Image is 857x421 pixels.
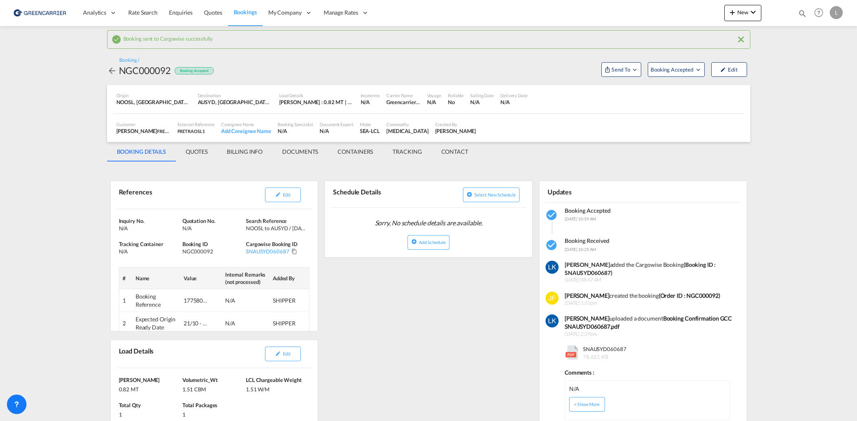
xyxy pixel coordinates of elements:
[432,142,478,161] md-tab-item: CONTACT
[119,409,180,418] div: 1
[182,384,244,393] div: 1.51 CBM
[182,409,244,418] div: 1
[176,142,217,161] md-tab-item: QUOTES
[659,292,720,299] b: (Order ID : NGC000092)
[386,127,429,135] div: FISH OIL
[565,216,596,221] span: [DATE] 10:59 AM
[268,9,302,17] span: My Company
[246,218,287,224] span: Search Reference
[292,249,297,254] md-icon: Click to Copy
[728,9,758,15] span: New
[119,289,132,312] td: 1
[119,218,145,224] span: Inquiry No.
[565,237,609,244] span: Booking Received
[119,312,132,335] td: 2
[182,248,244,255] div: NGC000092
[565,207,611,214] span: Booking Accepted
[119,225,180,232] div: N/A
[83,9,106,17] span: Analytics
[320,127,353,135] div: N/A
[182,218,215,224] span: Quotation No.
[328,142,383,161] md-tab-item: CONTAINERS
[132,289,180,312] td: Booking Reference
[728,7,737,17] md-icon: icon-plus 400-fg
[225,297,250,305] div: N/A
[386,92,421,98] div: Carrier Name
[204,9,222,16] span: Quotes
[116,121,171,127] div: Customer
[221,121,271,127] div: Consignee Name
[565,315,609,322] b: [PERSON_NAME]
[182,241,208,247] span: Booking ID
[565,331,734,338] span: [DATE] 2:29pm
[279,98,354,106] div: [PERSON_NAME] : 0.82 MT | Volumetric Wt : 1.51 CBM | Chargeable Wt : 1.51 W/M
[648,62,704,77] button: Open demo menu
[119,241,163,247] span: Tracking Container
[132,312,180,335] td: Expected Origin Ready Date
[12,4,67,22] img: e39c37208afe11efa9cb1d7a6ea7d6f5.png
[283,192,291,197] span: Edit
[470,92,494,98] div: Sailing Date
[427,92,441,98] div: Voyage
[279,92,354,98] div: Load Details
[116,98,191,106] div: NOOSL, Oslo, Norway, Northern Europe, Europe
[117,184,213,205] div: References
[565,314,734,330] div: uploaded a document
[386,98,421,106] div: Greencarrier Consolidator
[408,235,449,250] button: icon-plus-circleAdd Schedule
[234,9,257,15] span: Bookings
[565,300,734,307] span: [DATE] 1:55pm
[246,377,302,383] span: LCL Chargeable Weight
[198,98,273,106] div: AUSYD, Sydney, Australia, Oceania, Oceania
[217,142,272,161] md-tab-item: BILLING INFO
[500,98,528,106] div: N/A
[283,351,291,356] span: Edit
[546,314,559,327] img: 0ocgo4AAAAGSURBVAMAOl6AW4jsYCYAAAAASUVORK5CYII=
[132,267,180,289] th: Name
[246,225,307,232] div: NOOSL to AUSYD / 20 Oct 2025
[361,98,370,106] div: N/A
[272,142,328,161] md-tab-item: DOCUMENTS
[157,128,219,134] span: FREJA Transport & Logistics AS
[184,319,208,327] div: 21/10 - ETD OSLO 24/10
[270,267,309,289] th: Added By
[720,67,726,72] md-icon: icon-pencil
[711,62,747,77] button: icon-pencilEdit
[265,347,301,361] button: icon-pencilEdit
[386,121,429,127] div: Commodity
[565,261,610,268] strong: [PERSON_NAME]
[360,127,380,135] div: SEA-LCL
[320,121,353,127] div: Document Expert
[278,127,313,135] div: N/A
[107,66,117,76] md-icon: icon-arrow-left
[812,6,826,20] span: Help
[812,6,830,20] div: Help
[361,92,380,98] div: Incoterms
[184,297,208,305] div: 177580/JFL
[119,64,171,77] div: NGC000092
[500,92,528,98] div: Delivery Date
[117,343,157,364] div: Load Details
[221,127,271,135] div: Add Consignee Name
[246,384,307,393] div: 1.51 W/M
[565,292,734,300] div: created the booking
[736,35,746,44] md-icon: icon-close
[651,65,694,74] span: Booking Accepted
[448,92,464,98] div: Rollable
[798,9,807,18] md-icon: icon-magnify
[565,261,734,277] div: added the Cargowise Booking
[275,351,281,356] md-icon: icon-pencil
[581,345,627,360] span: SNAUSYD060687
[411,239,417,244] md-icon: icon-plus-circle
[119,384,180,393] div: 0.82 MT
[275,192,281,197] md-icon: icon-pencil
[246,248,289,255] div: SNAUSYD060687
[119,267,132,289] th: #
[119,402,141,408] span: Total Qty
[565,292,609,299] b: [PERSON_NAME]
[119,248,180,255] div: N/A
[324,9,358,17] span: Manage Rates
[180,267,222,289] th: Value
[265,188,301,202] button: icon-pencilEdit
[116,127,171,135] div: [PERSON_NAME]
